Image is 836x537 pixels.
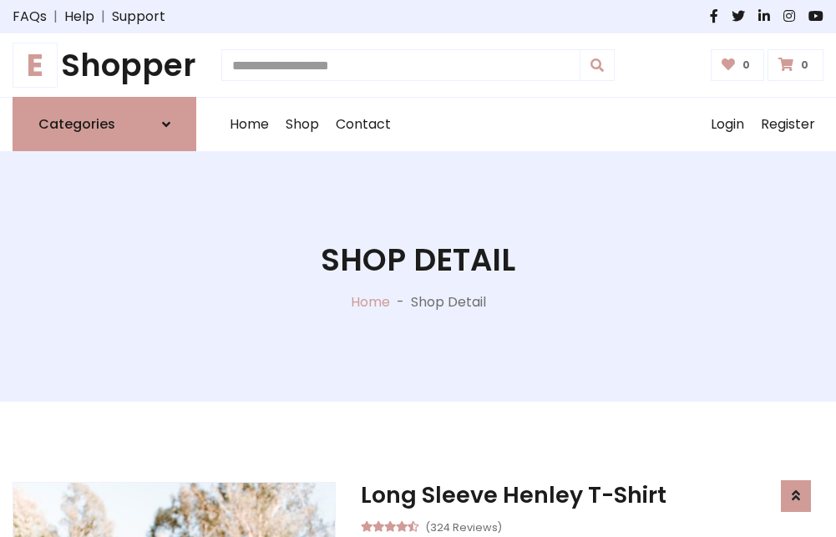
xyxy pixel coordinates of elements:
span: | [47,7,64,27]
a: Home [351,292,390,312]
span: 0 [797,58,813,73]
a: Support [112,7,165,27]
span: E [13,43,58,88]
h3: Long Sleeve Henley T-Shirt [361,482,823,509]
p: Shop Detail [411,292,486,312]
p: - [390,292,411,312]
a: 0 [768,49,823,81]
a: Login [702,98,752,151]
a: Categories [13,97,196,151]
h1: Shopper [13,47,196,84]
a: Shop [277,98,327,151]
a: Contact [327,98,399,151]
a: Home [221,98,277,151]
span: 0 [738,58,754,73]
a: 0 [711,49,765,81]
a: Register [752,98,823,151]
a: FAQs [13,7,47,27]
h6: Categories [38,116,115,132]
a: EShopper [13,47,196,84]
a: Help [64,7,94,27]
small: (324 Reviews) [425,516,502,536]
h1: Shop Detail [321,241,515,278]
span: | [94,7,112,27]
